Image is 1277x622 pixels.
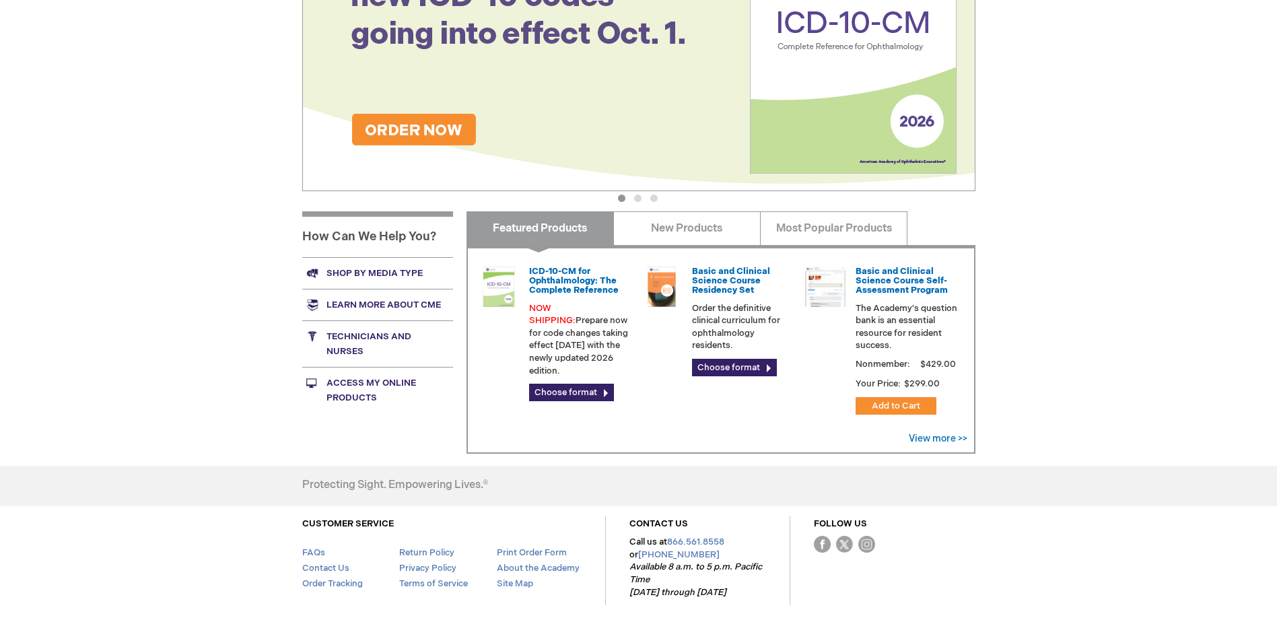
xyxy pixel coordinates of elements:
a: Basic and Clinical Science Course Self-Assessment Program [856,266,948,296]
span: Add to Cart [872,401,920,411]
img: Facebook [814,536,831,553]
a: CUSTOMER SERVICE [302,518,394,529]
a: Featured Products [467,211,614,245]
a: Shop by media type [302,257,453,289]
h4: Protecting Sight. Empowering Lives.® [302,479,488,491]
img: 0120008u_42.png [479,267,519,307]
p: Order the definitive clinical curriculum for ophthalmology residents. [692,302,794,352]
font: NOW SHIPPING: [529,303,576,326]
p: Prepare now for code changes taking effect [DATE] with the newly updated 2026 edition. [529,302,631,377]
p: Call us at or [629,536,766,598]
p: The Academy's question bank is an essential resource for resident success. [856,302,958,352]
button: 1 of 3 [618,195,625,202]
a: Learn more about CME [302,289,453,320]
a: Order Tracking [302,578,363,589]
img: Twitter [836,536,853,553]
a: Most Popular Products [760,211,907,245]
h1: How Can We Help You? [302,211,453,257]
strong: Your Price: [856,378,901,389]
a: Print Order Form [497,547,567,558]
a: CONTACT US [629,518,688,529]
a: Contact Us [302,563,349,574]
button: 3 of 3 [650,195,658,202]
a: Return Policy [399,547,454,558]
a: About the Academy [497,563,580,574]
button: Add to Cart [856,397,936,415]
a: [PHONE_NUMBER] [638,549,720,560]
a: View more >> [909,433,967,444]
a: Technicians and nurses [302,320,453,367]
img: bcscself_20.jpg [805,267,845,307]
button: 2 of 3 [634,195,642,202]
a: ICD-10-CM for Ophthalmology: The Complete Reference [529,266,619,296]
span: $299.00 [903,378,942,389]
a: Access My Online Products [302,367,453,413]
a: Choose format [692,359,777,376]
a: FOLLOW US [814,518,867,529]
em: Available 8 a.m. to 5 p.m. Pacific Time [DATE] through [DATE] [629,561,762,597]
a: Basic and Clinical Science Course Residency Set [692,266,770,296]
a: Terms of Service [399,578,468,589]
a: New Products [613,211,761,245]
a: 866.561.8558 [667,537,724,547]
strong: Nonmember: [856,356,910,373]
a: Choose format [529,384,614,401]
a: FAQs [302,547,325,558]
a: Site Map [497,578,533,589]
span: $429.00 [918,359,958,370]
img: instagram [858,536,875,553]
img: 02850963u_47.png [642,267,682,307]
a: Privacy Policy [399,563,456,574]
